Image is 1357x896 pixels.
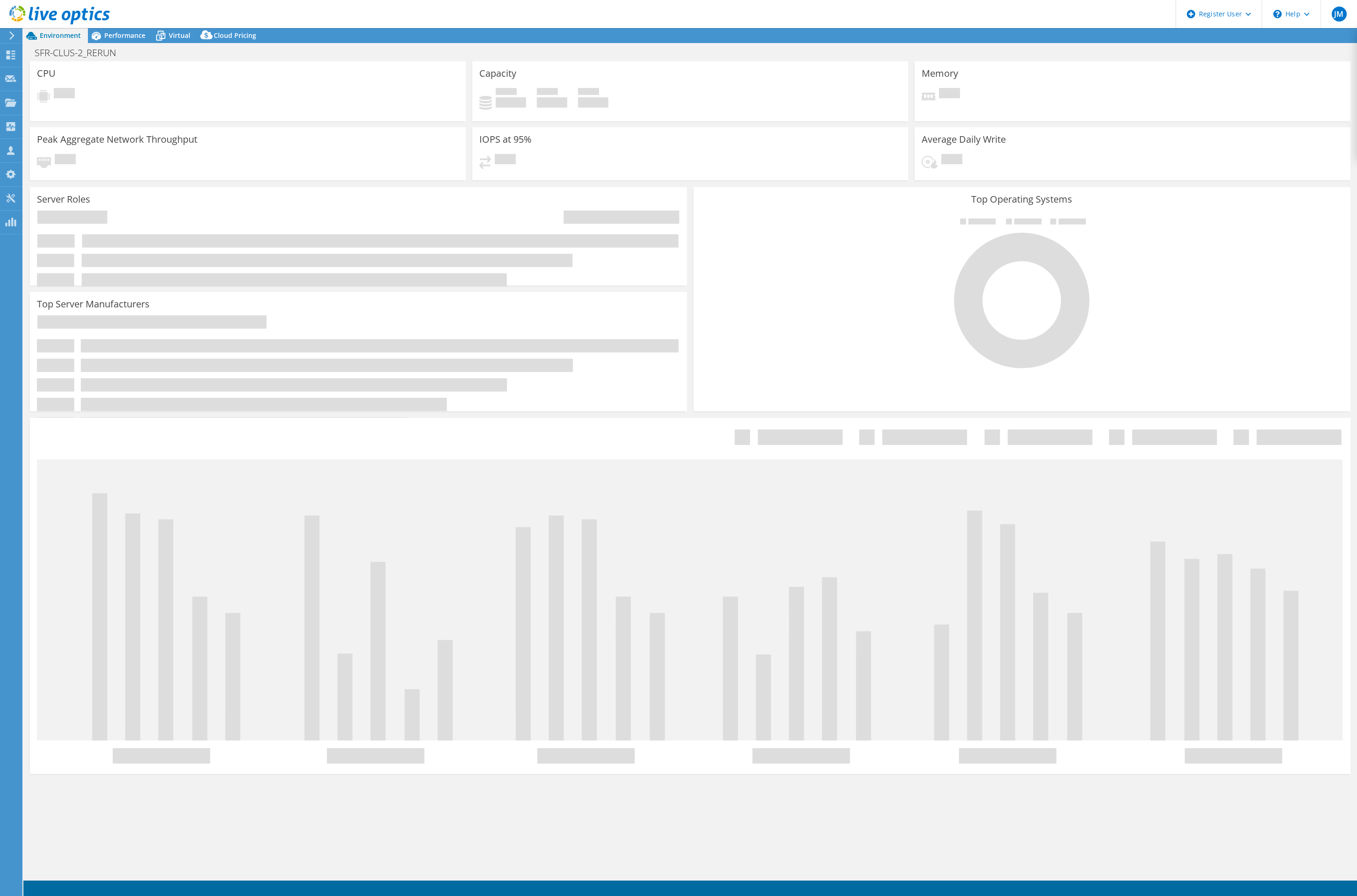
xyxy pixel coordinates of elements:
span: Pending [939,88,960,101]
span: Pending [941,154,962,167]
span: Used [496,88,517,97]
span: Cloud Pricing [214,31,256,40]
span: Virtual [169,31,190,40]
span: Pending [55,154,76,167]
h3: Top Operating Systems [700,194,1343,204]
span: Total [578,88,599,97]
span: Free [537,88,558,97]
h4: 0 GiB [578,97,608,108]
span: JM [1332,7,1347,22]
h3: IOPS at 95% [479,134,532,145]
h3: Server Roles [37,194,90,204]
h3: Average Daily Write [922,134,1006,145]
h3: Capacity [479,68,516,79]
span: Environment [40,31,81,40]
h1: SFR-CLUS-2_RERUN [30,48,130,58]
svg: \n [1273,10,1282,18]
h3: Top Server Manufacturers [37,299,150,309]
h4: 0 GiB [537,97,567,108]
h3: Memory [922,68,958,79]
h3: Peak Aggregate Network Throughput [37,134,197,145]
span: Performance [104,31,145,40]
h3: CPU [37,68,56,79]
h4: 0 GiB [496,97,526,108]
span: Pending [54,88,75,101]
span: Pending [495,154,516,167]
